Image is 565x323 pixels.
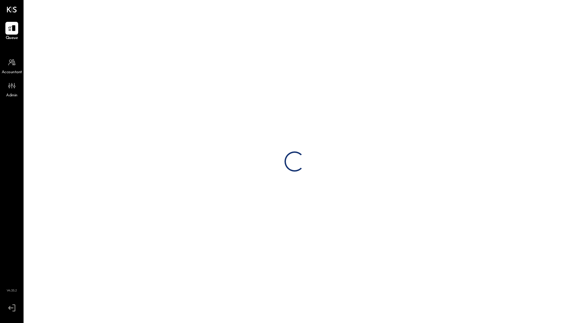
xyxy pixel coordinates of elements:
a: Admin [0,79,23,99]
span: Accountant [2,70,22,76]
a: Queue [0,22,23,41]
a: Accountant [0,56,23,76]
span: Admin [6,93,17,99]
span: Queue [6,35,18,41]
